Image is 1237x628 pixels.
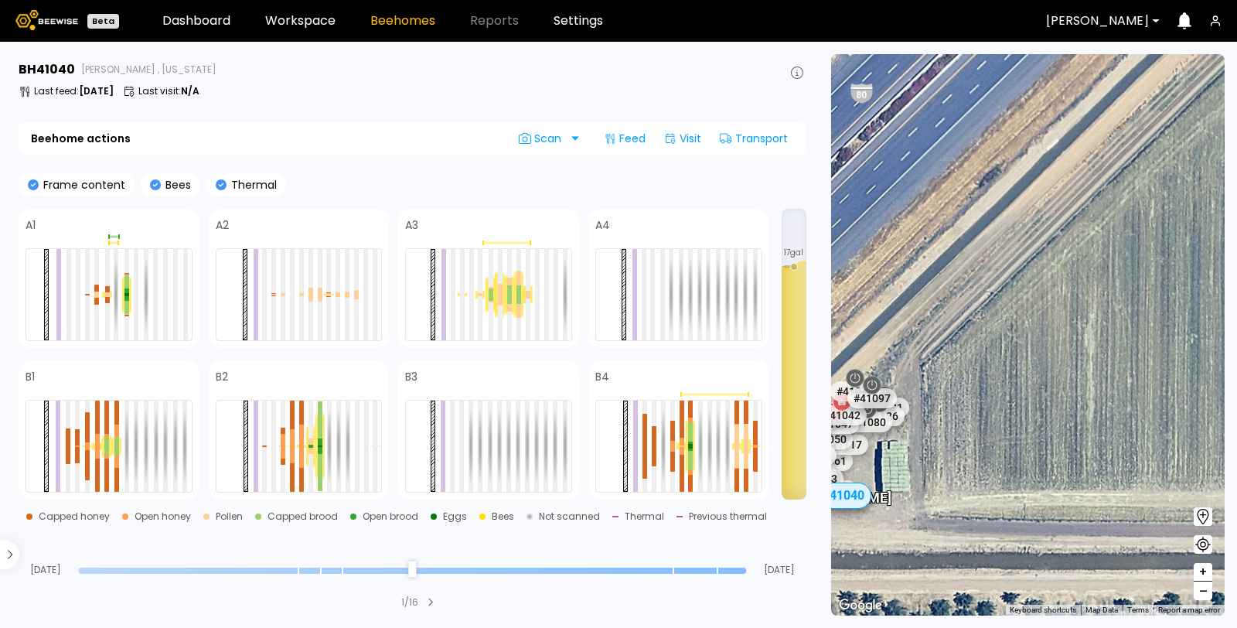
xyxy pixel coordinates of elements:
[363,512,418,521] div: Open brood
[492,512,514,521] div: Bees
[216,371,228,382] h4: B2
[405,220,418,230] h4: A3
[181,84,199,97] b: N/A
[847,388,897,408] div: # 41097
[1194,563,1212,582] button: +
[1199,582,1208,601] span: –
[519,132,567,145] span: Scan
[401,596,418,609] div: 1 / 16
[31,133,131,144] b: Beehome actions
[216,512,243,521] div: Pollen
[1198,562,1208,582] span: +
[138,87,199,96] p: Last visit :
[689,512,767,521] div: Previous thermal
[843,412,892,432] div: # 41080
[443,512,467,521] div: Eggs
[1127,606,1149,614] a: Terms
[135,512,191,521] div: Open honey
[1158,606,1220,614] a: Report a map error
[470,15,519,27] span: Reports
[162,15,230,27] a: Dashboard
[26,371,35,382] h4: B1
[831,381,881,401] div: # 41049
[816,483,871,509] div: # 41040
[1010,605,1076,616] button: Keyboard shortcuts
[539,512,600,521] div: Not scanned
[658,126,707,151] div: Visit
[227,179,277,190] p: Thermal
[1194,582,1212,600] button: –
[595,371,609,382] h4: B4
[595,220,610,230] h4: A4
[39,512,110,521] div: Capped honey
[34,87,114,96] p: Last feed :
[753,565,806,575] span: [DATE]
[405,371,417,382] h4: B3
[15,10,78,30] img: Beewise logo
[87,14,119,29] div: Beta
[216,220,229,230] h4: A2
[161,179,191,190] p: Bees
[19,565,72,575] span: [DATE]
[835,596,886,616] img: Google
[835,596,886,616] a: Open this area in Google Maps (opens a new window)
[268,512,338,521] div: Capped brood
[1085,605,1118,616] button: Map Data
[19,63,75,76] h3: BH 41040
[26,220,36,230] h4: A1
[817,405,867,425] div: # 41042
[39,179,125,190] p: Frame content
[714,126,794,151] div: Transport
[784,249,803,257] span: 17 gal
[370,15,435,27] a: Beehomes
[554,15,603,27] a: Settings
[81,65,216,74] span: [PERSON_NAME] , [US_STATE]
[79,84,114,97] b: [DATE]
[598,126,652,151] div: Feed
[625,512,664,521] div: Thermal
[265,15,336,27] a: Workspace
